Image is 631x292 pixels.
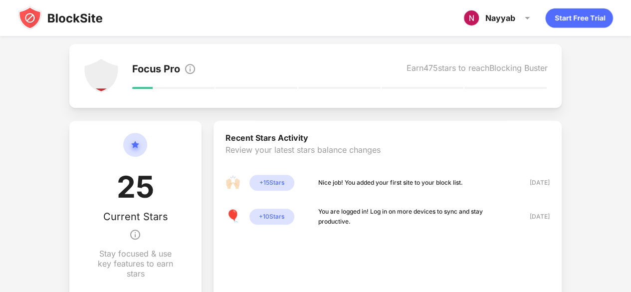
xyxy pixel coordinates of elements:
div: 🙌🏻 [225,175,241,191]
img: ACg8ocLRSHyqkOGrFXUtvBE9Aho_QLvWWQRHo9FZAEcqCg-d-9hGjA=s96-c [463,10,479,26]
div: Focus Pro [132,63,180,77]
div: [DATE] [514,212,550,222]
img: info.svg [129,223,141,247]
div: [DATE] [514,178,550,188]
div: Nice job! You added your first site to your block list. [318,178,463,188]
img: points-level-1.svg [83,58,119,94]
div: + 15 Stars [249,175,294,191]
div: + 10 Stars [249,209,294,225]
div: Review your latest stars balance changes [225,145,550,175]
img: circle-star.svg [123,133,147,169]
img: blocksite-icon-black.svg [18,6,103,30]
div: You are logged in! Log in on more devices to sync and stay productive. [318,207,506,227]
div: Recent Stars Activity [225,133,550,145]
div: Current Stars [103,211,168,223]
div: Earn 475 stars to reach Blocking Buster [407,63,548,77]
div: Nayyab [485,13,515,23]
div: animation [545,8,613,28]
div: Stay focused & use key features to earn stars [93,249,178,279]
div: 🎈 [225,209,241,225]
div: 25 [117,169,154,211]
img: info.svg [184,63,196,75]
